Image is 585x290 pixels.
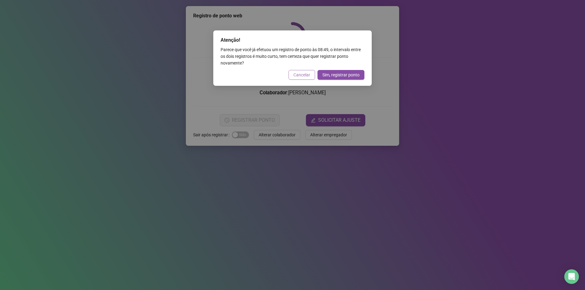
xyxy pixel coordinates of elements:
span: Cancelar [293,72,310,78]
div: Open Intercom Messenger [564,269,579,284]
div: Atenção! [221,37,364,44]
button: Cancelar [289,70,315,80]
button: Sim, registrar ponto [317,70,364,80]
div: Parece que você já efetuou um registro de ponto às 08:49 , o intervalo entre os dois registros é ... [221,46,364,66]
span: Sim, registrar ponto [322,72,360,78]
